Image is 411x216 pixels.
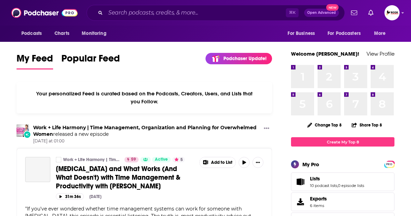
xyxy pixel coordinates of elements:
[61,53,120,69] a: Popular Feed
[337,183,338,188] span: ,
[252,157,263,168] button: Show More Button
[310,176,320,182] span: Lists
[131,156,136,163] span: 59
[61,53,120,68] span: Popular Feed
[223,56,267,62] p: Podchaser Update!
[384,5,400,20] button: Show profile menu
[384,5,400,20] span: Logged in as BookLaunchers
[33,124,261,138] h3: released a new episode
[310,203,327,208] span: 6 items
[303,121,346,129] button: Change Top 8
[54,29,69,38] span: Charts
[288,29,315,38] span: For Business
[33,124,257,137] a: Work + Life Harmony | Time Management, Organization and Planning for Overwhelmed Women
[17,82,272,113] div: Your personalized Feed is curated based on the Podcasts, Creators, Users, and Lists that you Follow.
[261,124,272,133] button: Show More Button
[56,165,180,190] span: [MEDICAL_DATA] and What Works (And What Doesn't) with Time Management & Productivity with [PERSON...
[323,27,371,40] button: open menu
[77,27,115,40] button: open menu
[385,162,393,167] span: PRO
[25,157,50,182] a: ADHD and What Works (And What Doesn't) with Time Management & Productivity with Meghan Brown-Enyia
[351,118,382,132] button: Share Top 8
[124,157,139,162] a: 59
[33,138,261,144] span: [DATE] at 01:00
[291,50,359,57] a: Welcome [PERSON_NAME]!
[23,131,31,138] div: New Episode
[304,9,339,17] button: Open AdvancedNew
[293,177,307,187] a: Lists
[11,6,78,19] img: Podchaser - Follow, Share and Rate Podcasts
[374,29,386,38] span: More
[291,192,394,211] a: Exports
[172,157,185,162] button: 5
[384,5,400,20] img: User Profile
[302,161,319,168] div: My Pro
[89,194,101,199] div: [DATE]
[367,50,394,57] a: View Profile
[326,4,339,11] span: New
[365,7,376,19] a: Show notifications dropdown
[200,157,235,168] button: Show More Button
[348,7,360,19] a: Show notifications dropdown
[307,11,336,15] span: Open Advanced
[17,53,53,68] span: My Feed
[310,196,327,202] span: Exports
[21,29,42,38] span: Podcasts
[211,160,232,165] span: Add to List
[56,165,194,190] a: [MEDICAL_DATA] and What Works (And What Doesn't) with Time Management & Productivity with [PERSON...
[17,27,51,40] button: open menu
[328,29,361,38] span: For Podcasters
[385,161,393,167] a: PRO
[310,176,364,182] a: Lists
[17,124,29,137] img: Work + Life Harmony | Time Management, Organization and Planning for Overwhelmed Women
[283,27,323,40] button: open menu
[56,157,61,162] a: Work + Life Harmony | Time Management, Organization and Planning for Overwhelmed Women
[50,27,73,40] a: Charts
[63,157,120,162] a: Work + Life Harmony | Time Management, Organization and Planning for Overwhelmed Women
[17,53,53,69] a: My Feed
[291,137,394,147] a: Create My Top 8
[82,29,106,38] span: Monitoring
[293,197,307,207] span: Exports
[286,8,299,17] span: ⌘ K
[106,7,286,18] input: Search podcasts, credits, & more...
[87,5,345,21] div: Search podcasts, credits, & more...
[338,183,364,188] a: 0 episode lists
[56,193,84,200] button: 31m 36s
[291,172,394,191] span: Lists
[155,156,168,163] span: Active
[152,157,171,162] a: Active
[369,27,394,40] button: open menu
[310,183,337,188] a: 10 podcast lists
